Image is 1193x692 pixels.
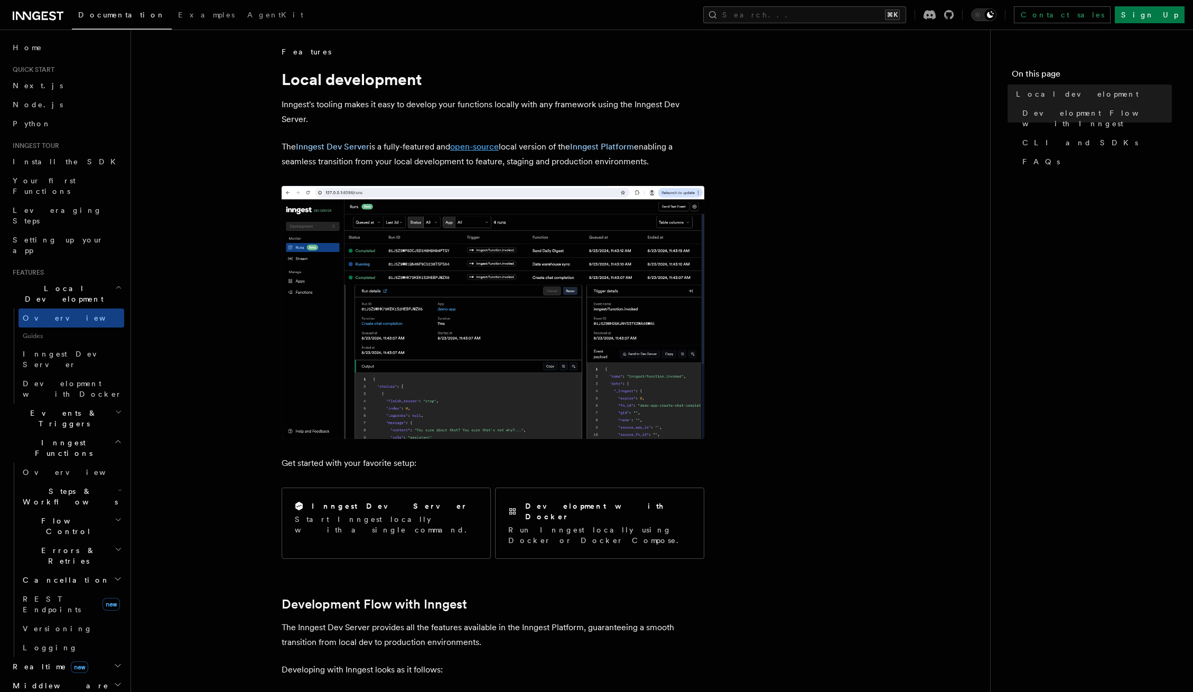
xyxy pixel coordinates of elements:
a: Next.js [8,76,124,95]
a: Logging [18,638,124,657]
a: FAQs [1018,152,1172,171]
h2: Inngest Dev Server [312,501,468,511]
a: Inngest Dev Server [18,344,124,374]
button: Errors & Retries [18,541,124,571]
span: Guides [18,328,124,344]
a: Documentation [72,3,172,30]
span: Logging [23,643,78,652]
a: Contact sales [1014,6,1111,23]
button: Flow Control [18,511,124,541]
a: REST Endpointsnew [18,590,124,619]
p: The is a fully-featured and local version of the enabling a seamless transition from your local d... [282,139,704,169]
button: Steps & Workflows [18,482,124,511]
span: Setting up your app [13,236,104,255]
span: Node.js [13,100,63,109]
span: Local development [1016,89,1139,99]
a: Overview [18,463,124,482]
span: Inngest tour [8,142,59,150]
span: Local Development [8,283,115,304]
span: Leveraging Steps [13,206,102,225]
a: Setting up your app [8,230,124,260]
span: Flow Control [18,516,115,537]
span: Cancellation [18,575,110,585]
span: Quick start [8,66,54,74]
a: Versioning [18,619,124,638]
button: Toggle dark mode [971,8,996,21]
a: Inngest Dev ServerStart Inngest locally with a single command. [282,488,491,559]
a: Development with Docker [18,374,124,404]
a: Inngest Platform [570,142,634,152]
span: Next.js [13,81,63,90]
span: Home [13,42,42,53]
span: Python [13,119,51,128]
span: Overview [23,314,132,322]
span: Features [282,46,331,57]
img: The Inngest Dev Server on the Functions page [282,186,704,439]
a: Overview [18,308,124,328]
button: Local Development [8,279,124,308]
p: Get started with your favorite setup: [282,456,704,471]
p: Start Inngest locally with a single command. [295,514,478,535]
span: Steps & Workflows [18,486,118,507]
span: Overview [23,468,132,476]
span: Development Flow with Inngest [1022,108,1172,129]
span: Events & Triggers [8,408,115,429]
a: Home [8,38,124,57]
span: Inngest Functions [8,437,114,459]
span: Inngest Dev Server [23,350,113,369]
div: Local Development [8,308,124,404]
div: Inngest Functions [8,463,124,657]
span: Development with Docker [23,379,122,398]
a: Inngest Dev Server [296,142,369,152]
a: Sign Up [1115,6,1185,23]
span: REST Endpoints [23,595,81,614]
p: Developing with Inngest looks as it follows: [282,662,704,677]
p: Run Inngest locally using Docker or Docker Compose. [508,525,691,546]
span: Realtime [8,661,88,672]
a: Development with DockerRun Inngest locally using Docker or Docker Compose. [495,488,704,559]
span: CLI and SDKs [1022,137,1138,148]
a: AgentKit [241,3,310,29]
a: CLI and SDKs [1018,133,1172,152]
span: FAQs [1022,156,1060,167]
a: open-source [450,142,499,152]
a: Local development [1012,85,1172,104]
a: Node.js [8,95,124,114]
h1: Local development [282,70,704,89]
span: Middleware [8,680,109,691]
span: Versioning [23,624,92,633]
h2: Development with Docker [525,501,691,522]
button: Inngest Functions [8,433,124,463]
a: Your first Functions [8,171,124,201]
a: Python [8,114,124,133]
kbd: ⌘K [885,10,900,20]
span: Install the SDK [13,157,122,166]
span: Features [8,268,44,277]
a: Install the SDK [8,152,124,171]
span: Documentation [78,11,165,19]
a: Development Flow with Inngest [282,597,467,612]
span: Errors & Retries [18,545,115,566]
span: new [102,598,120,611]
p: Inngest's tooling makes it easy to develop your functions locally with any framework using the In... [282,97,704,127]
span: Examples [178,11,235,19]
button: Realtimenew [8,657,124,676]
span: Your first Functions [13,176,76,195]
a: Examples [172,3,241,29]
button: Cancellation [18,571,124,590]
button: Search...⌘K [703,6,906,23]
a: Development Flow with Inngest [1018,104,1172,133]
p: The Inngest Dev Server provides all the features available in the Inngest Platform, guaranteeing ... [282,620,704,650]
button: Events & Triggers [8,404,124,433]
h4: On this page [1012,68,1172,85]
span: new [71,661,88,673]
span: AgentKit [247,11,303,19]
a: Leveraging Steps [8,201,124,230]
